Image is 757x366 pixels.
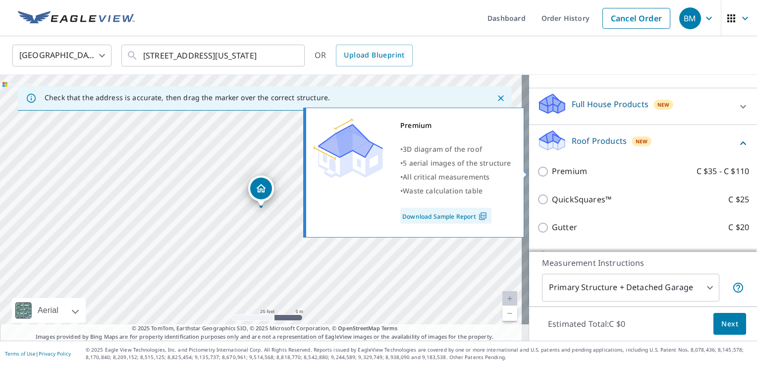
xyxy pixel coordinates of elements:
[338,324,379,332] a: OpenStreetMap
[400,156,511,170] div: •
[248,176,274,206] div: Dropped pin, building 1, Residential property, 25 MICHIGAN ST DEVON AB T9G1H7
[400,119,511,132] div: Premium
[336,45,412,66] a: Upload Blueprint
[728,193,749,206] p: C $25
[537,129,749,157] div: Roof ProductsNew
[502,291,517,306] a: Current Level 20, Zoom In Disabled
[314,119,383,178] img: Premium
[132,324,398,333] span: © 2025 TomTom, Earthstar Geographics SIO, © 2025 Microsoft Corporation, ©
[35,298,61,323] div: Aerial
[657,101,670,109] span: New
[732,282,744,294] span: Your report will include the primary structure and a detached garage if one exists.
[636,137,648,145] span: New
[540,313,633,335] p: Estimated Total: C $0
[344,49,404,61] span: Upload Blueprint
[552,221,577,234] p: Gutter
[403,172,489,182] span: All critical measurements
[39,350,71,357] a: Privacy Policy
[552,193,611,206] p: QuickSquares™
[18,11,135,26] img: EV Logo
[728,249,749,262] p: C $25
[552,165,587,178] p: Premium
[5,350,36,357] a: Terms of Use
[494,92,507,105] button: Close
[381,324,398,332] a: Terms
[728,221,749,234] p: C $20
[572,135,627,147] p: Roof Products
[45,93,330,102] p: Check that the address is accurate, then drag the marker over the correct structure.
[12,298,86,323] div: Aerial
[400,208,491,224] a: Download Sample Report
[679,7,701,29] div: BM
[403,144,482,154] span: 3D diagram of the roof
[12,42,111,69] div: [GEOGRAPHIC_DATA]
[86,346,752,361] p: © 2025 Eagle View Technologies, Inc. and Pictometry International Corp. All Rights Reserved. Repo...
[542,274,719,302] div: Primary Structure + Detached Garage
[552,249,600,262] p: Bid Perfect™
[572,98,649,110] p: Full House Products
[697,165,749,178] p: C $35 - C $110
[315,45,413,66] div: OR
[602,8,670,29] a: Cancel Order
[476,212,489,221] img: Pdf Icon
[721,318,738,330] span: Next
[400,170,511,184] div: •
[400,142,511,156] div: •
[542,257,744,269] p: Measurement Instructions
[403,158,511,168] span: 5 aerial images of the structure
[537,92,749,121] div: Full House ProductsNew
[5,351,71,357] p: |
[713,313,746,335] button: Next
[143,42,284,69] input: Search by address or latitude-longitude
[400,184,511,198] div: •
[502,306,517,321] a: Current Level 20, Zoom Out
[403,186,483,195] span: Waste calculation table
